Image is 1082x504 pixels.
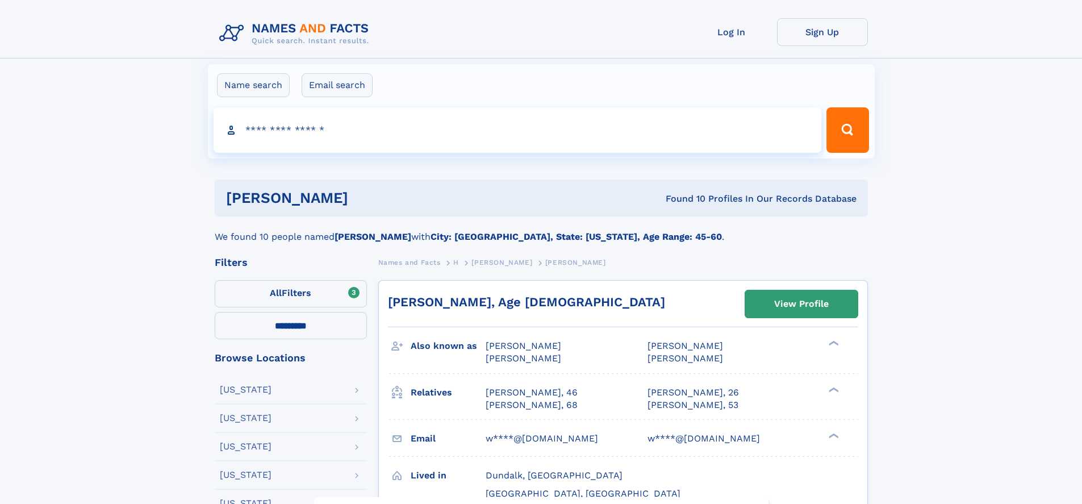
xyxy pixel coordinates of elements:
[215,257,367,268] div: Filters
[215,353,367,363] div: Browse Locations
[486,470,623,481] span: Dundalk, [GEOGRAPHIC_DATA]
[647,399,738,411] a: [PERSON_NAME], 53
[826,386,839,393] div: ❯
[647,386,739,399] a: [PERSON_NAME], 26
[214,107,822,153] input: search input
[647,340,723,351] span: [PERSON_NAME]
[226,191,507,205] h1: [PERSON_NAME]
[411,336,486,356] h3: Also known as
[745,290,858,318] a: View Profile
[774,291,829,317] div: View Profile
[270,288,282,298] span: All
[777,18,868,46] a: Sign Up
[388,295,665,309] a: [PERSON_NAME], Age [DEMOGRAPHIC_DATA]
[471,255,532,269] a: [PERSON_NAME]
[431,231,722,242] b: City: [GEOGRAPHIC_DATA], State: [US_STATE], Age Range: 45-60
[453,255,459,269] a: H
[471,259,532,266] span: [PERSON_NAME]
[507,193,857,205] div: Found 10 Profiles In Our Records Database
[411,466,486,485] h3: Lived in
[826,432,839,439] div: ❯
[826,107,868,153] button: Search Button
[453,259,459,266] span: H
[486,488,680,499] span: [GEOGRAPHIC_DATA], [GEOGRAPHIC_DATA]
[215,216,868,244] div: We found 10 people named with .
[486,353,561,364] span: [PERSON_NAME]
[686,18,777,46] a: Log In
[220,385,271,394] div: [US_STATE]
[217,73,290,97] label: Name search
[220,470,271,480] div: [US_STATE]
[378,255,441,269] a: Names and Facts
[486,399,578,411] a: [PERSON_NAME], 68
[647,353,723,364] span: [PERSON_NAME]
[302,73,373,97] label: Email search
[486,340,561,351] span: [PERSON_NAME]
[220,442,271,451] div: [US_STATE]
[545,259,606,266] span: [PERSON_NAME]
[335,231,411,242] b: [PERSON_NAME]
[215,18,378,49] img: Logo Names and Facts
[411,383,486,402] h3: Relatives
[220,414,271,423] div: [US_STATE]
[826,340,839,347] div: ❯
[411,429,486,448] h3: Email
[215,280,367,307] label: Filters
[486,386,578,399] a: [PERSON_NAME], 46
